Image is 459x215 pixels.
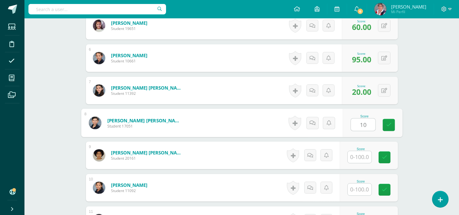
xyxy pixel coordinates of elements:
span: [PERSON_NAME] [391,4,426,10]
div: Score: [352,84,371,88]
span: Student 20161 [111,156,184,161]
span: Student 10661 [111,58,147,64]
input: 0-100.0 [348,183,372,195]
a: [PERSON_NAME] [111,20,147,26]
span: 60.00 [352,22,371,32]
span: 6 [357,8,364,15]
span: Student 17051 [107,124,183,129]
span: Student 11392 [111,91,184,96]
span: Student 19651 [111,26,147,31]
img: 988547a4a5a95fd065b96b763cdb525b.png [93,149,105,161]
img: 83314a11065c13bb00386d4ec1f9828f.png [93,52,105,64]
div: Score: [352,19,371,23]
img: 763cef316814c30dcdb6780c0983a665.png [89,117,101,129]
a: [PERSON_NAME] [111,52,147,58]
span: Student 11092 [111,188,147,193]
a: [PERSON_NAME] [PERSON_NAME] [111,150,184,156]
a: [PERSON_NAME] [111,182,147,188]
img: 52b02f2b78fc897d637f533264958f93.png [93,182,105,194]
img: ec76347d1e282cfdefb60ea6ee320b77.png [93,20,105,32]
div: Score [347,147,374,151]
input: Search a user… [28,4,166,14]
img: de0b392ea95cf163f11ecc40b2d2a7f9.png [374,3,387,15]
div: Score [347,180,374,183]
div: Score [350,115,378,118]
div: Score: [352,51,371,56]
a: [PERSON_NAME] [PERSON_NAME] [111,85,184,91]
a: [PERSON_NAME] [PERSON_NAME] [107,117,183,124]
input: 0-100.0 [351,119,375,131]
span: 95.00 [352,54,371,65]
span: Mi Perfil [391,9,426,14]
input: 0-100.0 [348,151,372,163]
span: 20.00 [352,87,371,97]
img: 04483f8b1c376941a79d8d7b15af16e8.png [93,84,105,97]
